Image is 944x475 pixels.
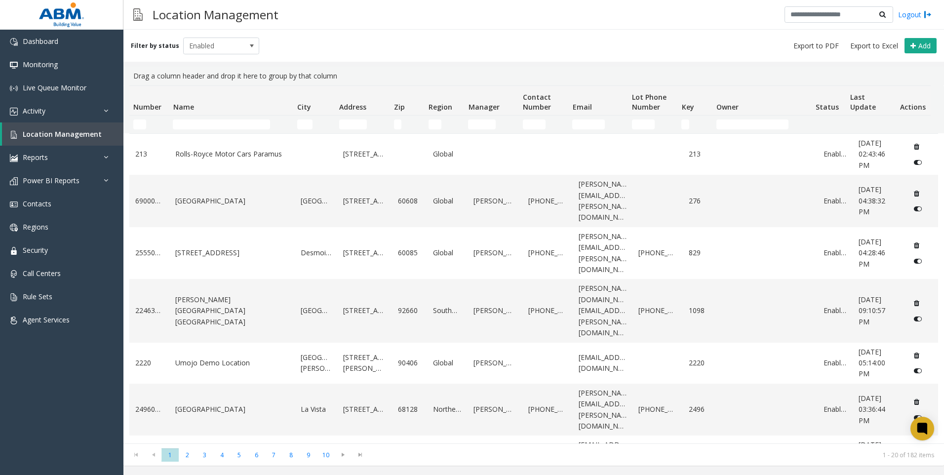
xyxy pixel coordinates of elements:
[859,294,897,327] a: [DATE] 09:10:57 PM
[909,253,927,269] button: Disable
[23,199,51,208] span: Contacts
[905,38,937,54] button: Add
[824,196,847,206] a: Enabled
[390,116,425,133] td: Zip Filter
[909,410,927,426] button: Disable
[343,352,387,374] a: [STREET_ADDRESS][PERSON_NAME]
[689,196,712,206] a: 276
[859,184,897,217] a: [DATE] 04:38:32 PM
[628,116,677,133] td: Lot Phone Number Filter
[846,39,902,53] button: Export to Excel
[793,41,839,51] span: Export to PDF
[398,404,421,415] a: 68128
[716,119,789,129] input: Owner Filter
[433,149,461,159] a: Global
[335,116,390,133] td: Address Filter
[173,119,270,129] input: Name Filter
[824,404,847,415] a: Enabled
[433,404,461,415] a: Northeast
[148,2,283,27] h3: Location Management
[175,404,289,415] a: [GEOGRAPHIC_DATA]
[579,179,627,223] a: [PERSON_NAME][EMAIL_ADDRESS][PERSON_NAME][DOMAIN_NAME]
[433,357,461,368] a: Global
[133,102,161,112] span: Number
[135,196,163,206] a: 69000276
[135,247,163,258] a: 25550063
[213,448,231,462] span: Page 4
[909,363,927,379] button: Disable
[909,295,925,311] button: Delete
[824,305,847,316] a: Enabled
[293,116,335,133] td: City Filter
[123,85,944,443] div: Data table
[23,106,45,116] span: Activity
[924,9,932,20] img: logout
[824,357,847,368] a: Enabled
[638,305,676,316] a: [PHONE_NUMBER]
[909,155,927,170] button: Disable
[859,295,885,326] span: [DATE] 09:10:57 PM
[579,283,627,338] a: [PERSON_NAME][DOMAIN_NAME][EMAIL_ADDRESS][PERSON_NAME][DOMAIN_NAME]
[169,116,293,133] td: Name Filter
[339,119,367,129] input: Address Filter
[184,38,244,54] span: Enabled
[909,440,925,456] button: Delete
[343,247,387,258] a: [STREET_ADDRESS]
[129,116,169,133] td: Number Filter
[859,347,897,380] a: [DATE] 05:14:00 PM
[464,116,519,133] td: Manager Filter
[135,149,163,159] a: 213
[528,196,566,206] a: [PHONE_NUMBER]
[23,37,58,46] span: Dashboard
[579,352,627,374] a: [EMAIL_ADDRESS][DOMAIN_NAME]
[352,448,369,462] span: Go to the last page
[343,149,387,159] a: [STREET_ADDRESS]
[10,177,18,185] img: 'icon'
[528,305,566,316] a: [PHONE_NUMBER]
[23,222,48,232] span: Regions
[10,293,18,301] img: 'icon'
[10,317,18,324] img: 'icon'
[429,119,441,129] input: Region Filter
[398,357,421,368] a: 90406
[473,247,517,258] a: [PERSON_NAME]
[909,201,927,217] button: Disable
[909,186,925,201] button: Delete
[850,41,898,51] span: Export to Excel
[10,38,18,46] img: 'icon'
[859,185,885,216] span: [DATE] 04:38:32 PM
[135,404,163,415] a: 24960002
[23,292,52,301] span: Rule Sets
[898,9,932,20] a: Logout
[473,357,517,368] a: [PERSON_NAME]
[433,196,461,206] a: Global
[528,247,566,258] a: [PHONE_NUMBER]
[909,311,927,326] button: Disable
[175,357,289,368] a: Umojo Demo Location
[129,67,938,85] div: Drag a column header and drop it here to group by that column
[301,305,331,316] a: [GEOGRAPHIC_DATA]
[131,41,179,50] label: Filter by status
[712,116,812,133] td: Owner Filter
[343,305,387,316] a: [STREET_ADDRESS]
[10,270,18,278] img: 'icon'
[175,196,289,206] a: [GEOGRAPHIC_DATA]
[568,116,628,133] td: Email Filter
[343,196,387,206] a: [STREET_ADDRESS]
[789,39,843,53] button: Export to PDF
[689,247,712,258] a: 829
[689,305,712,316] a: 1098
[579,439,627,473] a: [EMAIL_ADDRESS][PERSON_NAME][DOMAIN_NAME]
[859,138,885,170] span: [DATE] 02:43:46 PM
[824,247,847,258] a: Enabled
[468,119,496,129] input: Manager Filter
[133,119,146,129] input: Number Filter
[859,439,897,473] a: [DATE] 02:25:23 PM
[10,224,18,232] img: 'icon'
[175,294,289,327] a: [PERSON_NAME][GEOGRAPHIC_DATA] [GEOGRAPHIC_DATA]
[398,247,421,258] a: 60085
[523,92,551,112] span: Contact Number
[23,129,102,139] span: Location Management
[896,116,931,133] td: Actions Filter
[473,305,517,316] a: [PERSON_NAME]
